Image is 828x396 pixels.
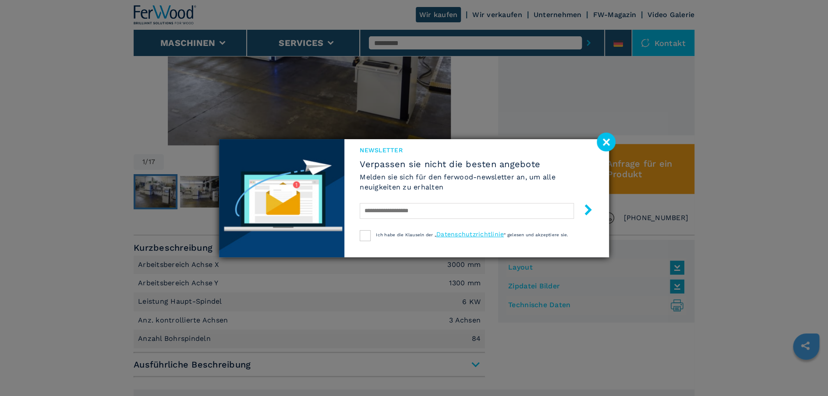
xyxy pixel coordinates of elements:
h6: Melden sie sich für den ferwood-newsletter an, um alle neuigkeiten zu erhalten [360,172,594,192]
button: submit-button [574,201,594,221]
span: Verpassen sie nicht die besten angebote [360,159,594,169]
span: Ich habe die Klauseln der „ [376,232,436,237]
a: Datenschutzrichtlinie [436,231,504,238]
span: Newsletter [360,146,594,154]
img: Newsletter image [219,139,344,257]
span: “ gelesen und akzeptiere sie. [504,232,568,237]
